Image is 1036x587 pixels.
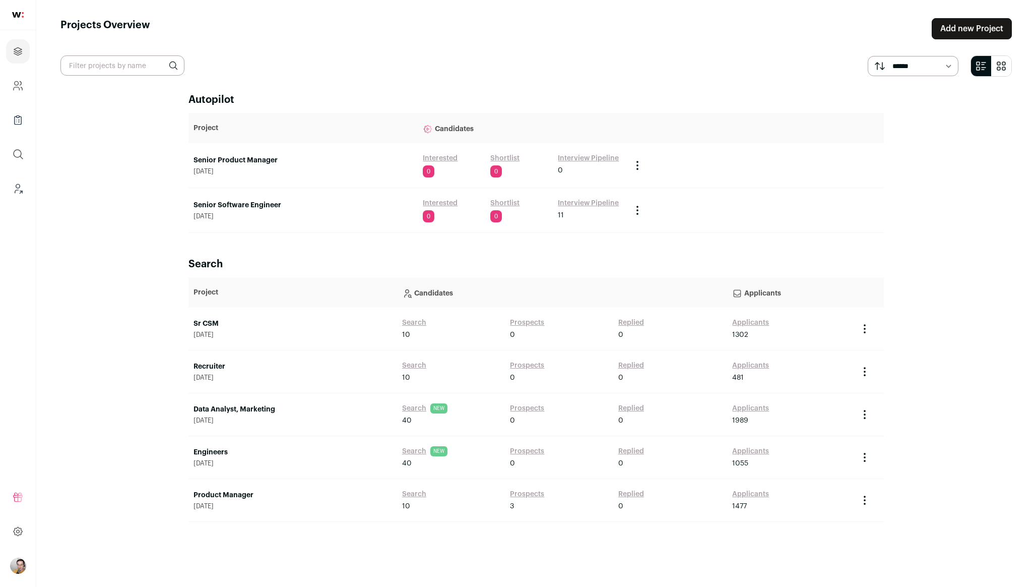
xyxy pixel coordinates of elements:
span: [DATE] [193,374,392,382]
input: Filter projects by name [60,55,184,76]
span: [DATE] [193,331,392,339]
h2: Search [188,257,884,271]
span: NEW [430,403,447,414]
span: 0 [510,416,515,426]
button: Project Actions [631,159,643,171]
span: 0 [618,458,623,468]
span: 0 [510,330,515,340]
span: 1302 [732,330,748,340]
span: [DATE] [193,459,392,467]
span: 0 [490,210,502,222]
span: 40 [402,458,412,468]
button: Project Actions [859,408,871,421]
a: Prospects [510,361,544,371]
a: Replied [618,489,644,499]
p: Applicants [732,282,849,303]
span: 0 [510,458,515,468]
button: Project Actions [859,323,871,335]
a: Search [402,446,426,456]
span: [DATE] [193,502,392,510]
img: wellfound-shorthand-0d5821cbd27db2630d0214b213865d53afaa358527fdda9d0ea32b1df1b89c2c.svg [12,12,24,18]
a: Leads (Backoffice) [6,177,30,201]
a: Prospects [510,403,544,414]
a: Senior Product Manager [193,155,413,165]
a: Product Manager [193,490,392,500]
a: Search [402,489,426,499]
span: 0 [618,501,623,511]
span: 10 [402,330,410,340]
a: Search [402,361,426,371]
a: Shortlist [490,198,520,208]
p: Project [193,287,392,298]
p: Candidates [402,282,722,303]
a: Applicants [732,318,769,328]
span: 40 [402,416,412,426]
span: 0 [490,165,502,178]
a: Replied [618,403,644,414]
button: Project Actions [859,451,871,463]
span: [DATE] [193,167,413,175]
a: Engineers [193,447,392,457]
span: [DATE] [193,212,413,220]
a: Applicants [732,403,769,414]
a: Interview Pipeline [558,198,619,208]
span: 0 [618,416,623,426]
span: 10 [402,501,410,511]
span: 3 [510,501,514,511]
p: Project [193,123,413,133]
span: 0 [618,373,623,383]
h2: Autopilot [188,93,884,107]
a: Prospects [510,318,544,328]
a: Company and ATS Settings [6,74,30,98]
a: Company Lists [6,108,30,132]
a: Interested [423,153,458,163]
span: 11 [558,210,564,220]
p: Candidates [423,118,621,138]
a: Interested [423,198,458,208]
a: Add new Project [932,18,1012,39]
a: Projects [6,39,30,64]
a: Sr CSM [193,319,392,329]
span: 1989 [732,416,748,426]
a: Applicants [732,361,769,371]
h1: Projects Overview [60,18,150,39]
button: Project Actions [859,366,871,378]
span: 481 [732,373,744,383]
a: Replied [618,446,644,456]
a: Interview Pipeline [558,153,619,163]
a: Senior Software Engineer [193,200,413,210]
a: Search [402,403,426,414]
a: Replied [618,318,644,328]
a: Data Analyst, Marketing [193,404,392,415]
a: Applicants [732,489,769,499]
span: 0 [423,165,434,178]
a: Prospects [510,446,544,456]
button: Project Actions [859,494,871,506]
span: 10 [402,373,410,383]
span: 0 [510,373,515,383]
button: Project Actions [631,204,643,216]
a: Shortlist [490,153,520,163]
span: 0 [558,165,563,175]
span: 1477 [732,501,747,511]
a: Search [402,318,426,328]
span: 0 [618,330,623,340]
span: 1055 [732,458,748,468]
a: Recruiter [193,362,392,372]
a: Replied [618,361,644,371]
a: Prospects [510,489,544,499]
a: Applicants [732,446,769,456]
span: 0 [423,210,434,222]
span: [DATE] [193,417,392,425]
span: NEW [430,446,447,456]
button: Open dropdown [10,558,26,574]
img: 144000-medium_jpg [10,558,26,574]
